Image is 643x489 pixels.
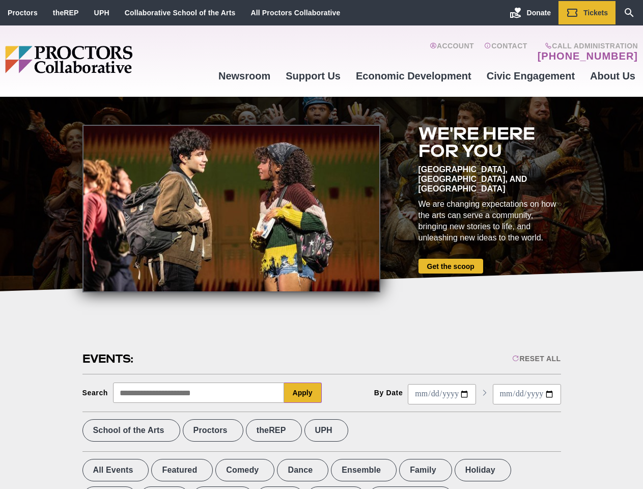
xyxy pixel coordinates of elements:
a: Donate [502,1,558,24]
a: Tickets [558,1,616,24]
label: Proctors [183,419,243,442]
div: Reset All [512,355,561,363]
a: Get the scoop [418,259,483,274]
label: Comedy [215,459,274,481]
h2: Events: [82,351,135,367]
h2: We're here for you [418,125,561,159]
label: Dance [277,459,328,481]
div: By Date [374,389,403,397]
a: [PHONE_NUMBER] [538,50,638,62]
label: UPH [304,419,348,442]
button: Apply [284,383,322,403]
label: Family [399,459,452,481]
a: Civic Engagement [479,62,582,90]
label: All Events [82,459,149,481]
img: Proctors logo [5,46,211,73]
a: Collaborative School of the Arts [125,9,236,17]
a: About Us [582,62,643,90]
label: Ensemble [331,459,397,481]
a: Newsroom [211,62,278,90]
label: School of the Arts [82,419,180,442]
a: theREP [53,9,79,17]
label: Featured [151,459,213,481]
label: Holiday [455,459,511,481]
a: Support Us [278,62,348,90]
span: Donate [527,9,551,17]
a: UPH [94,9,109,17]
div: Search [82,389,108,397]
a: Economic Development [348,62,479,90]
div: We are changing expectations on how the arts can serve a community, bringing new stories to life,... [418,199,561,243]
a: Account [430,42,474,62]
div: [GEOGRAPHIC_DATA], [GEOGRAPHIC_DATA], and [GEOGRAPHIC_DATA] [418,165,561,194]
label: theREP [246,419,302,442]
a: Proctors [8,9,38,17]
a: All Proctors Collaborative [250,9,340,17]
span: Call Administration [535,42,638,50]
a: Search [616,1,643,24]
a: Contact [484,42,527,62]
span: Tickets [583,9,608,17]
